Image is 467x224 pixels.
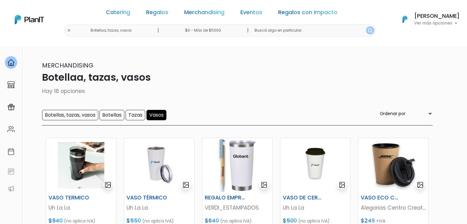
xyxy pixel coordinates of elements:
button: PlanIt Logo [PERSON_NAME] Ver más opciones [395,11,460,27]
a: Regalos [146,10,168,17]
img: thumb_924D10E0-301C-4A46-9193-67266101DCB0.jpeg [124,138,194,192]
img: PlanIt Logo [15,15,44,24]
img: PlanIt Logo [398,13,412,26]
p: VERDI_ESTAMPADOS [205,204,270,212]
h6: VASO DE CERAMICA [279,195,328,201]
img: search_button-432b6d5273f82d61273b3651a40e1bd1b912527efae98b1b7a1b2c0702e16a8d.svg [368,28,372,33]
span: (no aplica IVA) [64,218,95,224]
input: Buscá algo en particular.. [250,25,375,37]
h6: VASO TERMICO [45,195,93,201]
p: Uh La La [283,204,348,212]
img: gallery-light [261,181,268,188]
h6: VASO ECO CORCHO [357,195,406,201]
img: people-662611757002400ad9ed0e3c099ab2801c6687ba6c219adb57efc949bc21e19d.svg [7,126,15,133]
p: | [158,27,159,34]
h6: VASO TÉRMICO [123,195,171,201]
a: Merchandising [184,10,224,17]
h6: REGALO EMPRESARIAL [201,195,250,201]
img: gallery-light [339,181,346,188]
p: Uh La La [126,204,192,212]
img: thumb_image__copia_-Photoroom__3_.jpg [280,138,350,192]
img: thumb_WhatsApp_Image_2023-04-20_at_11.36.09.jpg [46,138,116,192]
p: Hay 18 opciones [35,87,433,95]
img: gallery-light [417,181,424,188]
a: Catering [106,10,130,17]
span: (no aplica IVA) [220,218,252,224]
input: Botellas, tazas, vasos [42,110,98,120]
img: thumb_Captura_de_pantalla_2024-09-02_120042.png [202,138,272,192]
span: (no aplica IVA) [142,218,174,224]
img: partners-52edf745621dab592f3b2c58e3bca9d71375a7ef29c3b500c9f145b62cc070d4.svg [7,185,15,192]
img: calendar-87d922413cdce8b2cf7b7f5f62616a5cf9e4887200fb71536465627b3292af00.svg [7,148,15,155]
p: Ver más opciones [414,21,460,25]
img: campaigns-02234683943229c281be62815700db0a1741e53638e28bf9629b52c665b00959.svg [7,103,15,111]
img: gallery-light [182,181,189,188]
h6: [PERSON_NAME] [414,14,460,19]
img: close-6986928ebcb1d6c9903e3b54e860dbc4d054630f23adef3a32610726dff6a82b.svg [67,29,71,33]
span: +IVA [376,218,385,224]
span: (no aplica IVA) [298,218,330,224]
p: Merchandising [35,61,433,70]
p: Uh La La [49,204,114,212]
input: Vasos [146,110,166,120]
img: home-e721727adea9d79c4d83392d1f703f7f8bce08238fde08b1acbfd93340b81755.svg [7,59,15,66]
a: Eventos [240,10,262,17]
img: gallery-light [104,181,111,188]
input: Tazas [126,110,145,120]
img: feedback-78b5a0c8f98aac82b08bfc38622c3050aee476f2c9584af64705fc4e61158814.svg [7,168,15,175]
img: marketplace-4ceaa7011d94191e9ded77b95e3339b90024bf715f7c57f8cf31f2d8c509eaba.svg [7,81,15,88]
p: Alegorias Centro Creativo [361,204,426,212]
img: thumb_image__copia___copia___copia___copia___copia___copia___copia___copia___copia_-Photoroom__6_... [358,138,428,192]
input: Botellas [99,110,124,120]
p: Botellaa, tazas, vasos [35,70,433,85]
a: Regalos con Impacto [278,10,337,17]
p: | [247,27,249,34]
